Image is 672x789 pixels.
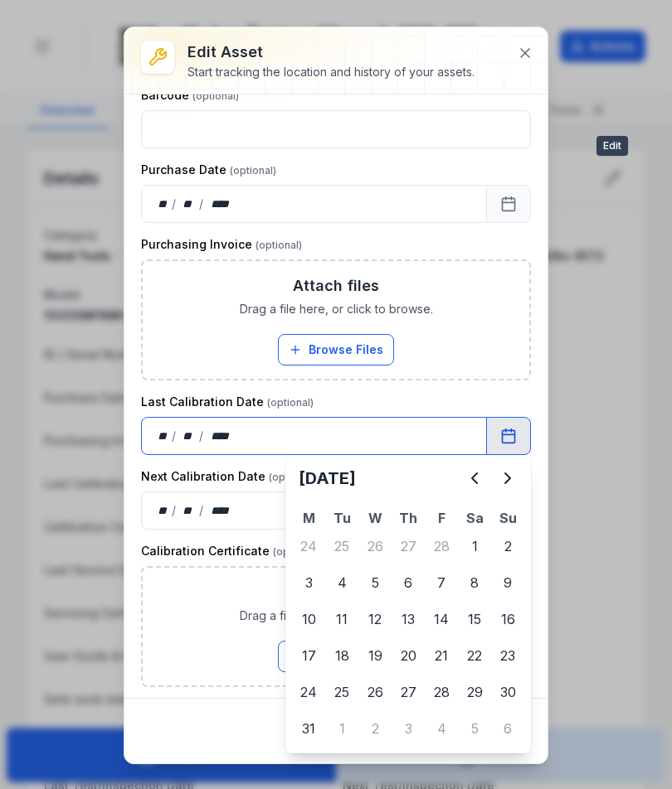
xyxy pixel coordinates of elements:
[458,566,491,599] div: Saturday 8 March 2025
[458,712,491,745] div: Saturday 5 April 2025
[155,502,172,519] div: day,
[325,530,358,563] div: 25
[392,603,425,636] div: Thursday 13 March 2025
[292,462,524,747] div: March 2025
[292,530,325,563] div: Monday 24 February 2025
[141,162,276,178] label: Purchase Date
[292,603,325,636] div: 10
[240,301,433,317] span: Drag a file here, or click to browse.
[325,675,358,709] div: 25
[458,639,491,672] div: Saturday 22 March 2025
[358,603,392,636] div: 12
[292,639,325,672] div: 17
[458,675,491,709] div: 29
[278,641,394,672] button: Browse Files
[491,508,524,528] th: Su
[425,603,458,636] div: 14
[425,675,458,709] div: Friday 28 March 2025
[458,603,491,636] div: 15
[205,502,236,519] div: year,
[392,508,425,528] th: Th
[178,428,200,444] div: month,
[292,530,325,563] div: 24
[392,712,425,745] div: 3
[458,675,491,709] div: Saturday 29 March 2025
[358,712,392,745] div: Wednesday 2 April 2025
[358,712,392,745] div: 2
[597,136,628,156] span: Edit
[278,334,394,365] button: Browse Files
[458,508,491,528] th: Sa
[392,530,425,563] div: 27
[141,87,239,104] label: Barcode
[199,196,205,212] div: /
[292,566,325,599] div: 3
[292,508,524,747] table: March 2025
[155,196,172,212] div: day,
[358,530,392,563] div: Wednesday 26 February 2025
[358,566,392,599] div: Wednesday 5 March 2025
[458,462,491,495] button: Previous
[486,185,531,223] button: Calendar
[491,462,524,495] button: Next
[141,236,302,253] label: Purchasing Invoice
[172,196,178,212] div: /
[491,712,524,745] div: 6
[425,675,458,709] div: 28
[199,428,205,444] div: /
[425,508,458,528] th: F
[425,639,458,672] div: 21
[293,274,379,298] h3: Attach files
[486,417,531,455] button: Calendar
[178,502,200,519] div: month,
[491,566,524,599] div: 9
[325,712,358,745] div: Tuesday 1 April 2025
[458,639,491,672] div: 22
[205,428,236,444] div: year,
[292,508,325,528] th: M
[172,502,178,519] div: /
[491,639,524,672] div: Sunday 23 March 2025
[172,428,178,444] div: /
[325,508,358,528] th: Tu
[392,566,425,599] div: Thursday 6 March 2025
[299,467,458,490] h2: [DATE]
[358,675,392,709] div: Wednesday 26 March 2025
[425,639,458,672] div: Friday 21 March 2025
[425,712,458,745] div: 4
[205,196,236,212] div: year,
[292,675,325,709] div: Monday 24 March 2025
[392,603,425,636] div: 13
[358,566,392,599] div: 5
[392,639,425,672] div: 20
[292,639,325,672] div: Monday 17 March 2025
[358,508,392,528] th: W
[199,502,205,519] div: /
[292,712,325,745] div: 31
[491,675,524,709] div: 30
[292,712,325,745] div: Monday 31 March 2025
[392,675,425,709] div: 27
[292,566,325,599] div: Monday 3 March 2025
[458,530,491,563] div: 1
[187,64,475,80] div: Start tracking the location and history of your assets.
[325,566,358,599] div: Tuesday 4 March 2025
[240,607,433,624] span: Drag a file here, or click to browse.
[358,675,392,709] div: 26
[425,603,458,636] div: Friday 14 March 2025
[425,712,458,745] div: Friday 4 April 2025
[392,675,425,709] div: Thursday 27 March 2025
[425,566,458,599] div: Friday 7 March 2025
[425,566,458,599] div: 7
[325,530,358,563] div: Tuesday 25 February 2025
[325,639,358,672] div: 18
[358,639,392,672] div: Wednesday 19 March 2025
[458,712,491,745] div: 5
[491,603,524,636] div: Sunday 16 March 2025
[358,639,392,672] div: 19
[292,603,325,636] div: Monday 10 March 2025
[325,639,358,672] div: Tuesday 18 March 2025
[325,603,358,636] div: 11
[141,394,314,410] label: Last Calibration Date
[425,530,458,563] div: Friday 28 February 2025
